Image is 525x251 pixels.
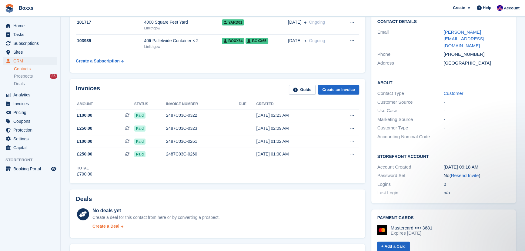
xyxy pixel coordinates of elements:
[3,165,57,173] a: menu
[14,81,25,87] span: Deals
[144,38,222,44] div: 40ft Palletwide Container × 2
[14,81,57,87] a: Deals
[377,19,510,24] h2: Contact Details
[134,99,166,109] th: Status
[443,172,510,179] div: No
[76,99,134,109] th: Amount
[77,166,92,171] div: Total
[13,30,50,39] span: Tasks
[377,225,387,235] img: Mastercard Logo
[256,151,330,157] div: [DATE] 01:00 AM
[443,133,510,140] div: -
[134,139,145,145] span: Paid
[289,85,316,95] a: Guide
[256,138,330,145] div: [DATE] 01:02 AM
[497,5,503,11] img: Jamie Malcolm
[92,207,219,214] div: No deals yet
[453,5,465,11] span: Create
[3,30,57,39] a: menu
[377,60,444,67] div: Address
[443,181,510,188] div: 0
[377,216,510,220] h2: Payment cards
[13,22,50,30] span: Home
[3,48,57,56] a: menu
[443,107,510,114] div: -
[3,99,57,108] a: menu
[5,157,60,163] span: Storefront
[288,19,301,25] span: [DATE]
[377,189,444,196] div: Last Login
[13,99,50,108] span: Invoices
[13,91,50,99] span: Analytics
[144,44,222,49] div: Linlithgow
[377,125,444,132] div: Customer Type
[377,90,444,97] div: Contact Type
[377,107,444,114] div: Use Case
[92,223,119,229] div: Create a Deal
[50,165,57,172] a: Preview store
[166,99,239,109] th: Invoice number
[50,74,57,79] div: 35
[391,225,433,231] div: Mastercard •••• 3681
[13,135,50,143] span: Settings
[443,51,510,58] div: [PHONE_NUMBER]
[377,116,444,123] div: Marketing Source
[377,172,444,179] div: Password Set
[443,116,510,123] div: -
[13,126,50,134] span: Protection
[443,99,510,106] div: -
[309,20,325,25] span: Ongoing
[77,171,92,177] div: £700.00
[77,151,92,157] span: £250.00
[377,99,444,106] div: Customer Source
[14,66,57,72] a: Contacts
[5,4,14,13] img: stora-icon-8386f47178a22dfd0bd8f6a31ec36ba5ce8667c1dd55bd0f319d3a0aa187defe.svg
[76,196,92,202] h2: Deals
[166,138,239,145] div: 2487C03C-0261
[256,112,330,119] div: [DATE] 02:23 AM
[443,164,510,171] div: [DATE] 09:18 AM
[92,214,219,221] div: Create a deal for this contact from here or by converting a prospect.
[3,143,57,152] a: menu
[3,126,57,134] a: menu
[3,108,57,117] a: menu
[92,223,219,229] a: Create a Deal
[450,173,480,178] span: ( )
[144,19,222,25] div: 4000 Square Feet Yard
[377,153,510,159] h2: Storefront Account
[166,112,239,119] div: 2487C03C-0322
[144,25,222,31] div: Linlithgow
[391,230,433,236] div: Expires [DATE]
[377,164,444,171] div: Account Created
[76,85,100,95] h2: Invoices
[77,138,92,145] span: £100.00
[166,151,239,157] div: 2487C03C-0260
[134,151,145,157] span: Paid
[222,38,244,44] span: Boxx64
[377,51,444,58] div: Phone
[377,29,444,49] div: Email
[377,181,444,188] div: Logins
[483,5,491,11] span: Help
[256,99,330,109] th: Created
[13,39,50,48] span: Subscriptions
[246,38,268,44] span: Boxx65
[443,125,510,132] div: -
[76,58,120,64] div: Create a Subscription
[256,125,330,132] div: [DATE] 02:09 AM
[134,125,145,132] span: Paid
[3,22,57,30] a: menu
[222,19,244,25] span: Yard01
[13,165,50,173] span: Booking Portal
[13,143,50,152] span: Capital
[13,48,50,56] span: Sites
[76,19,144,25] div: 101717
[77,112,92,119] span: £100.00
[76,38,144,44] div: 103939
[16,3,36,13] a: Boxxs
[13,108,50,117] span: Pricing
[443,29,484,48] a: [PERSON_NAME][EMAIL_ADDRESS][DOMAIN_NAME]
[318,85,359,95] a: Create an Invoice
[166,125,239,132] div: 2487C03C-0323
[239,99,256,109] th: Due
